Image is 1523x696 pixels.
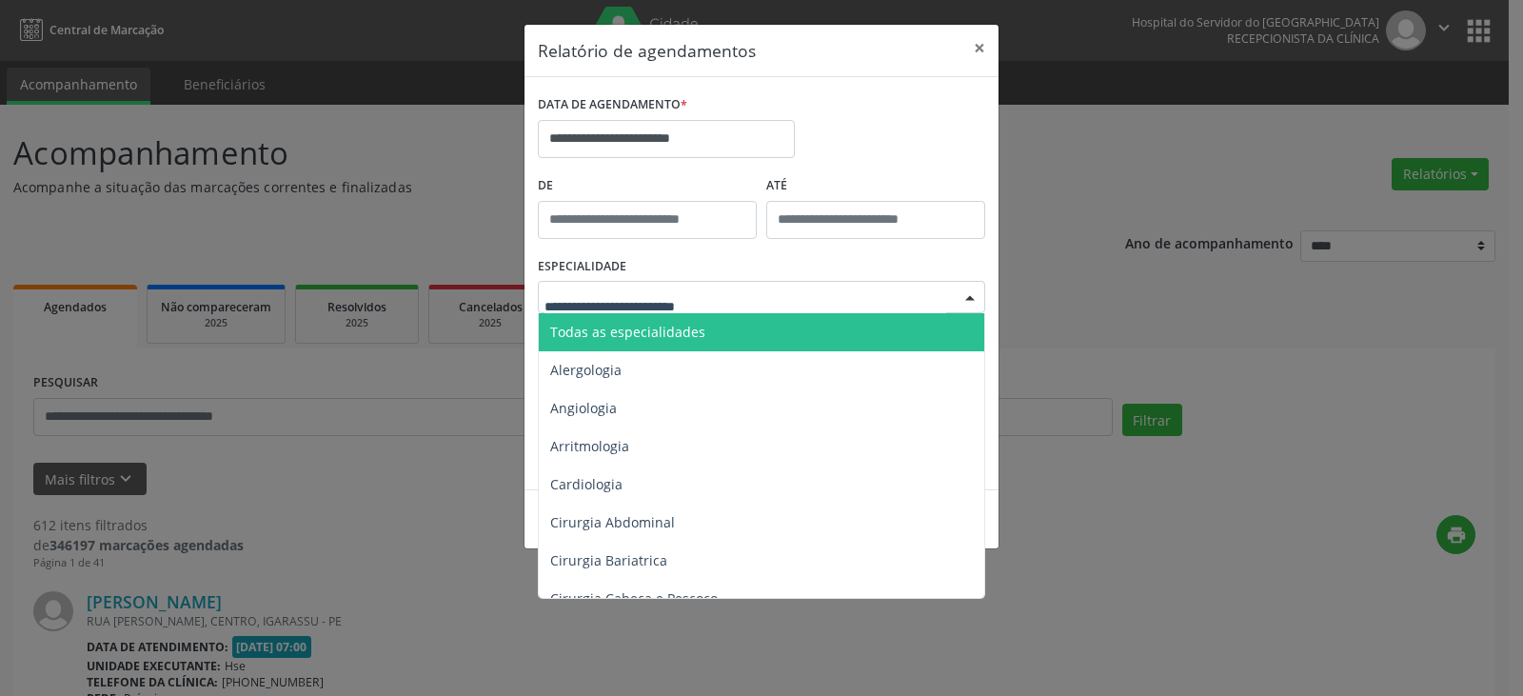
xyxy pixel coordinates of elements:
[550,437,629,455] span: Arritmologia
[550,361,622,379] span: Alergologia
[550,475,623,493] span: Cardiologia
[550,399,617,417] span: Angiologia
[550,551,667,569] span: Cirurgia Bariatrica
[766,171,985,201] label: ATÉ
[538,252,626,282] label: ESPECIALIDADE
[550,589,718,607] span: Cirurgia Cabeça e Pescoço
[538,38,756,63] h5: Relatório de agendamentos
[960,25,999,71] button: Close
[538,171,757,201] label: De
[550,513,675,531] span: Cirurgia Abdominal
[538,90,687,120] label: DATA DE AGENDAMENTO
[550,323,705,341] span: Todas as especialidades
